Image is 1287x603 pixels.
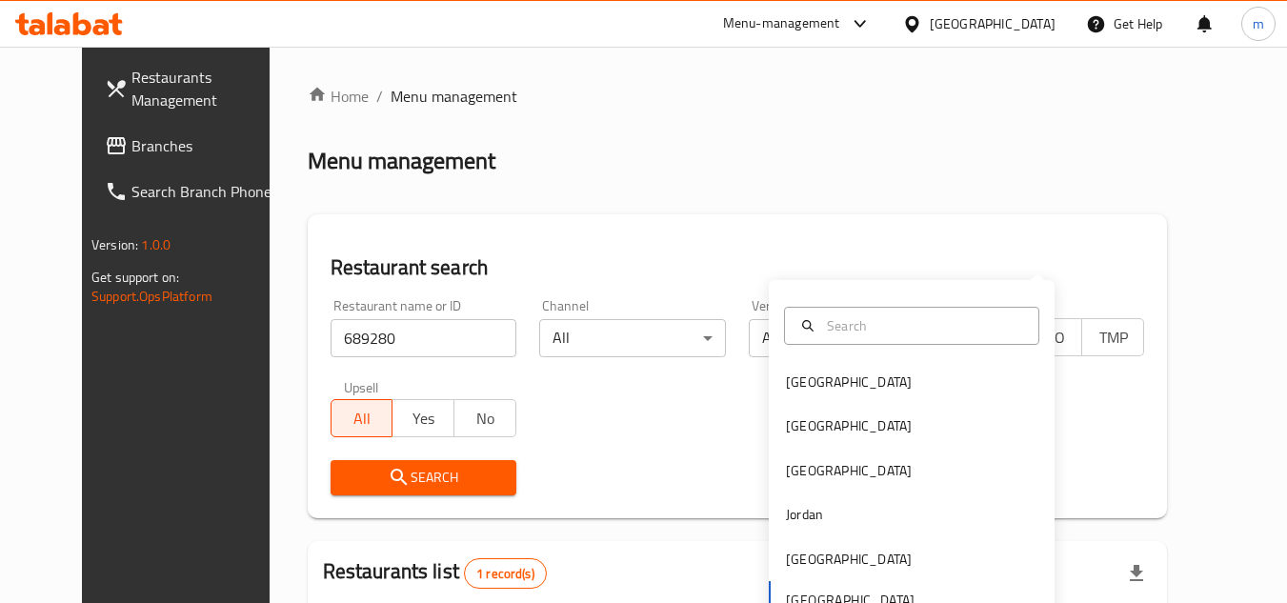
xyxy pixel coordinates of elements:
div: [GEOGRAPHIC_DATA] [786,460,912,481]
div: Jordan [786,504,823,525]
span: Yes [400,405,447,432]
input: Search for restaurant name or ID.. [331,319,517,357]
div: Export file [1114,551,1159,596]
a: Home [308,85,369,108]
span: Get support on: [91,265,179,290]
input: Search [819,315,1027,336]
span: Restaurants Management [131,66,282,111]
h2: Restaurant search [331,253,1144,282]
span: Search [346,466,502,490]
span: Search Branch Phone [131,180,282,203]
a: Restaurants Management [90,54,297,123]
nav: breadcrumb [308,85,1167,108]
div: [GEOGRAPHIC_DATA] [786,372,912,392]
div: [GEOGRAPHIC_DATA] [786,549,912,570]
div: [GEOGRAPHIC_DATA] [930,13,1056,34]
span: 1.0.0 [141,232,171,257]
button: Yes [392,399,454,437]
div: Menu-management [723,12,840,35]
span: Version: [91,232,138,257]
span: TMP [1090,324,1136,352]
div: All [539,319,726,357]
span: Branches [131,134,282,157]
div: [GEOGRAPHIC_DATA] [786,415,912,436]
h2: Menu management [308,146,495,176]
div: All [749,319,935,357]
button: TMP [1081,318,1144,356]
span: All [339,405,386,432]
span: No [462,405,509,432]
a: Branches [90,123,297,169]
a: Search Branch Phone [90,169,297,214]
span: Menu management [391,85,517,108]
label: Upsell [344,380,379,393]
div: Total records count [464,558,547,589]
h2: Restaurants list [323,557,547,589]
button: All [331,399,393,437]
button: Search [331,460,517,495]
span: 1 record(s) [465,565,546,583]
button: No [453,399,516,437]
li: / [376,85,383,108]
a: Support.OpsPlatform [91,284,212,309]
span: m [1253,13,1264,34]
